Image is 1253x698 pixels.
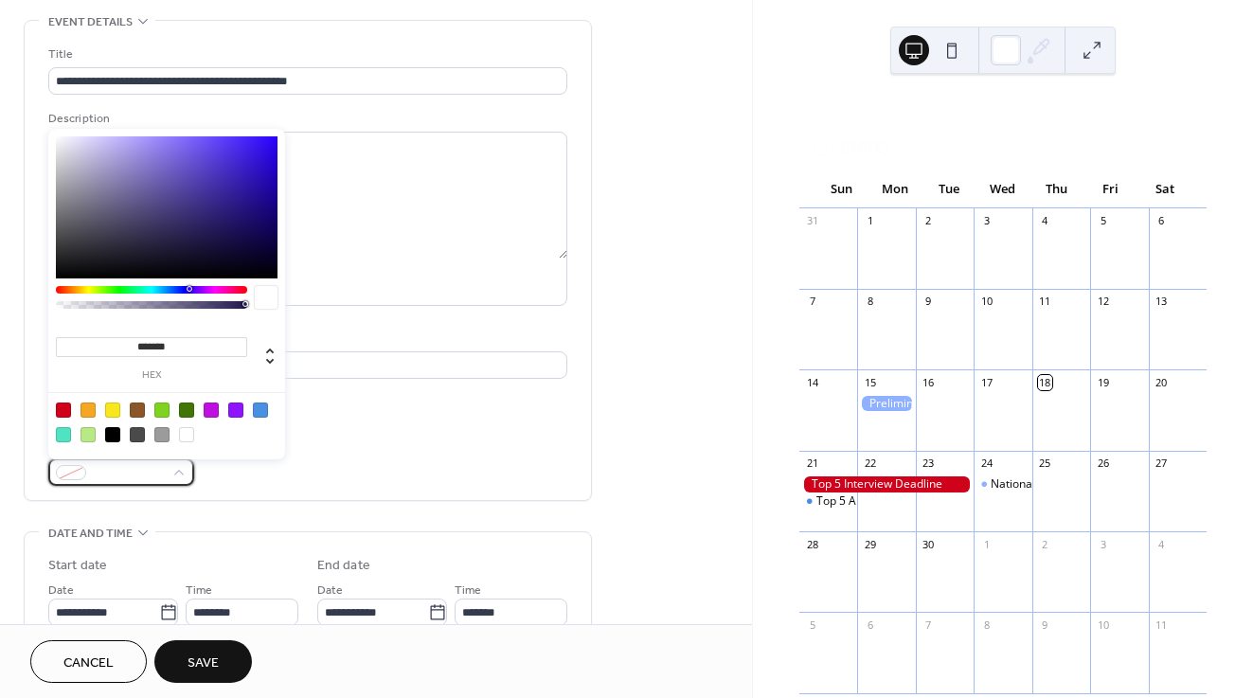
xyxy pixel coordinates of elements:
div: #000000 [105,427,120,442]
div: 13 [1155,295,1169,309]
div: 22 [863,456,877,471]
div: 14 [805,375,819,389]
div: 4 [1155,537,1169,551]
div: Preliminary Materials Due [857,396,915,412]
div: National Queen Announcement Ceremony [974,476,1031,492]
div: [DATE] [799,101,1207,124]
div: 23 [922,456,936,471]
div: Tue [922,170,976,208]
div: 5 [805,617,819,632]
button: Cancel [30,640,147,683]
div: 19 [1096,375,1110,389]
div: 8 [979,617,993,632]
div: #50E3C2 [56,427,71,442]
div: #8B572A [130,403,145,418]
div: #4A4A4A [130,427,145,442]
div: #BD10E0 [204,403,219,418]
div: 28 [805,537,819,551]
div: #F8E71C [105,403,120,418]
div: 9 [922,295,936,309]
div: 17 [979,375,993,389]
div: 26 [1096,456,1110,471]
div: Location [48,329,564,349]
div: 3 [979,214,993,228]
div: 31 [805,214,819,228]
div: Wed [976,170,1029,208]
div: 30 [922,537,936,551]
span: Time [455,581,481,600]
div: Fri [1083,170,1137,208]
div: 25 [1038,456,1052,471]
div: 15 [863,375,877,389]
div: 20 [1155,375,1169,389]
div: 1 [979,537,993,551]
div: 18 [1038,375,1052,389]
div: #9B9B9B [154,427,170,442]
div: #4A90E2 [253,403,268,418]
div: End date [317,556,370,576]
label: hex [56,370,247,381]
div: #F5A623 [81,403,96,418]
div: 7 [922,617,936,632]
div: 2 [922,214,936,228]
div: Description [48,109,564,129]
div: 6 [863,617,877,632]
div: Start date [48,556,107,576]
div: 10 [1096,617,1110,632]
div: 5 [1096,214,1110,228]
span: Date and time [48,524,133,544]
div: Top 5 Interview Deadline [799,476,974,492]
div: Sat [1137,170,1191,208]
div: #9013FE [228,403,243,418]
div: Mon [868,170,922,208]
div: 21 [805,456,819,471]
div: Title [48,45,564,64]
div: 10 [979,295,993,309]
div: 3 [1096,537,1110,551]
div: #B8E986 [81,427,96,442]
div: 2 [1038,537,1052,551]
span: Time [186,581,212,600]
button: Save [154,640,252,683]
div: 27 [1155,456,1169,471]
div: Sun [814,170,868,208]
div: Thu [1029,170,1083,208]
div: #7ED321 [154,403,170,418]
div: 4 [1038,214,1052,228]
div: 12 [1096,295,1110,309]
div: Top 5 Announcement & Special Awards Ceremony [816,493,1082,510]
div: 9 [1038,617,1052,632]
div: 7 [805,295,819,309]
div: Top 5 Announcement & Special Awards Ceremony [799,493,857,510]
div: #FFFFFF [179,427,194,442]
span: Date [317,581,343,600]
div: 24 [979,456,993,471]
div: 1 [863,214,877,228]
div: #417505 [179,403,194,418]
span: Save [188,653,219,673]
div: 29 [863,537,877,551]
div: 8 [863,295,877,309]
div: #D0021B [56,403,71,418]
div: 6 [1155,214,1169,228]
span: Event details [48,12,133,32]
div: 16 [922,375,936,389]
div: National Queen Announcement Ceremony [991,476,1214,492]
div: 11 [1155,617,1169,632]
span: Cancel [63,653,114,673]
span: Date [48,581,74,600]
div: 11 [1038,295,1052,309]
